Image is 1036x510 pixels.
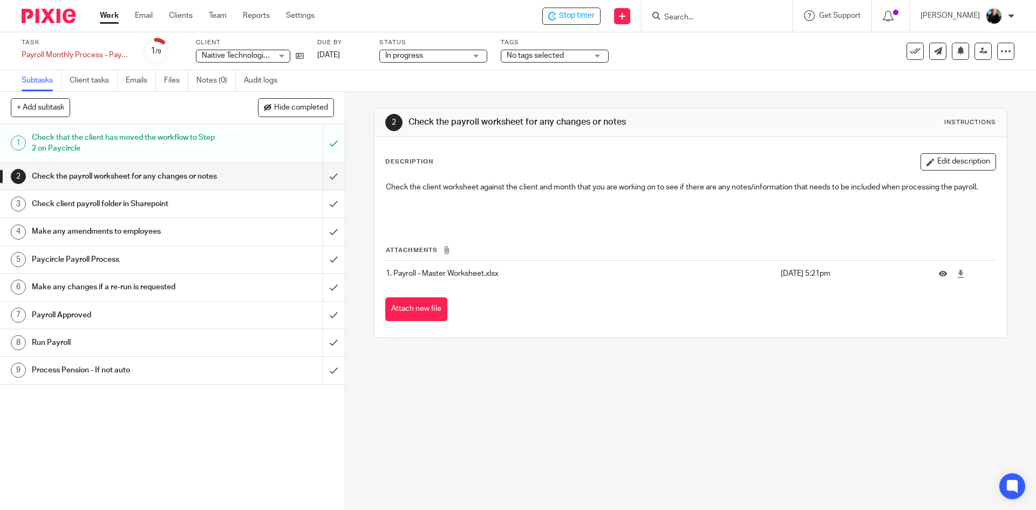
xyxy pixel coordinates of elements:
[196,70,236,91] a: Notes (0)
[819,12,861,19] span: Get Support
[155,49,161,55] small: /9
[385,297,447,322] button: Attach new file
[22,50,129,60] div: Payroll Monthly Process - Paycircle
[385,114,403,131] div: 2
[22,9,76,23] img: Pixie
[379,38,487,47] label: Status
[11,252,26,267] div: 5
[32,223,219,240] h1: Make any amendments to employees
[559,10,595,22] span: Stop timer
[11,225,26,240] div: 4
[501,38,609,47] label: Tags
[209,10,227,21] a: Team
[385,52,423,59] span: In progress
[164,70,188,91] a: Files
[944,118,996,127] div: Instructions
[921,153,996,171] button: Edit description
[957,268,965,279] a: Download
[274,104,328,112] span: Hide completed
[408,117,714,128] h1: Check the payroll worksheet for any changes or notes
[286,10,315,21] a: Settings
[781,268,923,279] p: [DATE] 5:21pm
[11,169,26,184] div: 2
[32,335,219,351] h1: Run Payroll
[32,251,219,268] h1: Paycircle Payroll Process
[11,335,26,350] div: 8
[202,52,298,59] span: Naitive Technologies Limited
[258,98,334,117] button: Hide completed
[244,70,285,91] a: Audit logs
[70,70,118,91] a: Client tasks
[11,98,70,117] button: + Add subtask
[11,280,26,295] div: 6
[100,10,119,21] a: Work
[32,196,219,212] h1: Check client payroll folder in Sharepoint
[151,45,161,57] div: 1
[169,10,193,21] a: Clients
[542,8,601,25] div: Naitive Technologies Limited - Payroll Monthly Process - Paycircle
[135,10,153,21] a: Email
[317,51,340,59] span: [DATE]
[385,158,433,166] p: Description
[11,196,26,212] div: 3
[386,268,775,279] p: 1. Payroll - Master Worksheet.xlsx
[11,135,26,151] div: 1
[243,10,270,21] a: Reports
[11,308,26,323] div: 7
[985,8,1003,25] img: nicky-partington.jpg
[32,279,219,295] h1: Make any changes if a re-run is requested
[507,52,564,59] span: No tags selected
[386,247,438,253] span: Attachments
[32,130,219,157] h1: Check that the client has moved the workflow to Step 2 on Paycircle
[11,363,26,378] div: 9
[317,38,366,47] label: Due by
[196,38,304,47] label: Client
[126,70,156,91] a: Emails
[386,182,995,193] p: Check the client worksheet against the client and month that you are working on to see if there a...
[32,168,219,185] h1: Check the payroll worksheet for any changes or notes
[32,362,219,378] h1: Process Pension - If not auto
[32,307,219,323] h1: Payroll Approved
[921,10,980,21] p: [PERSON_NAME]
[22,38,129,47] label: Task
[663,13,760,23] input: Search
[22,70,62,91] a: Subtasks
